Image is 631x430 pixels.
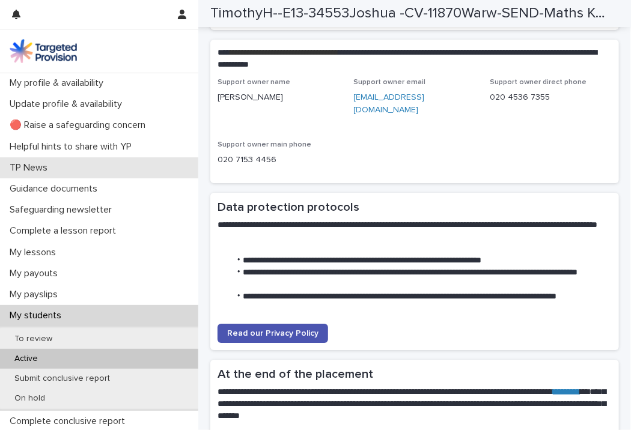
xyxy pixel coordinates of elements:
[5,334,62,344] p: To review
[490,91,612,104] p: 020 4536 7355
[218,200,612,214] h2: Data protection protocols
[218,79,290,86] span: Support owner name
[5,374,120,384] p: Submit conclusive report
[218,367,612,381] h2: At the end of the placement
[227,329,319,338] span: Read our Privacy Policy
[5,225,126,237] p: Complete a lesson report
[5,162,57,174] p: TP News
[218,141,311,148] span: Support owner main phone
[5,183,107,195] p: Guidance documents
[5,141,141,153] p: Helpful hints to share with YP
[5,98,132,110] p: Update profile & availability
[354,79,426,86] span: Support owner email
[354,93,425,114] a: [EMAIL_ADDRESS][DOMAIN_NAME]
[5,393,55,404] p: On hold
[5,120,155,131] p: 🔴 Raise a safeguarding concern
[218,324,328,343] a: Read our Privacy Policy
[210,5,605,22] h2: TimothyH--E13-34553Joshua -CV-11870Warw-SEND-Maths KS2 English KS2 Science KS2 Mentoring-16052
[5,247,66,258] p: My lessons
[218,91,340,104] p: [PERSON_NAME]
[5,354,47,364] p: Active
[5,310,71,321] p: My students
[5,289,67,300] p: My payslips
[5,416,135,427] p: Complete conclusive report
[490,79,587,86] span: Support owner direct phone
[5,77,113,89] p: My profile & availability
[5,268,67,279] p: My payouts
[10,39,77,63] img: M5nRWzHhSzIhMunXDL62
[218,154,340,166] p: 020 7153 4456
[5,204,121,216] p: Safeguarding newsletter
